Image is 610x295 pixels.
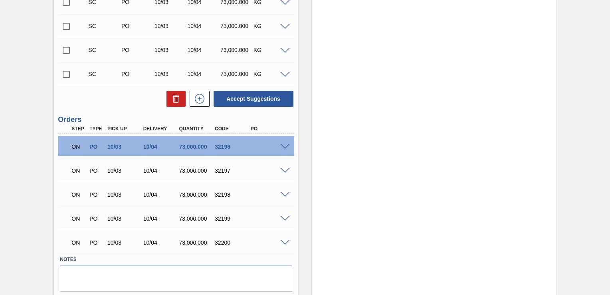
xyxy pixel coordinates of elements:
div: Pick up [105,126,145,132]
div: Purchase order [87,191,105,198]
div: 10/03/2025 [105,167,145,174]
div: Negotiating Order [69,210,87,227]
div: Purchase order [119,71,155,77]
div: 10/03/2025 [105,144,145,150]
div: Suggestion Created [86,47,122,53]
div: Purchase order [87,167,105,174]
div: Negotiating Order [69,162,87,179]
p: ON [71,239,85,246]
div: 32197 [213,167,252,174]
div: 10/03/2025 [105,215,145,222]
div: Negotiating Order [69,234,87,251]
div: 10/03/2025 [105,191,145,198]
div: 73,000.000 [177,144,216,150]
div: 73,000.000 [177,239,216,246]
p: ON [71,191,85,198]
div: 73,000.000 [177,167,216,174]
div: 32198 [213,191,252,198]
div: 73,000.000 [218,71,254,77]
div: Purchase order [87,215,105,222]
div: Accept Suggestions [210,90,294,108]
div: Delivery [141,126,180,132]
div: 10/04/2025 [185,71,221,77]
div: Purchase order [119,23,155,29]
h3: Orders [58,116,294,124]
p: ON [71,167,85,174]
div: Purchase order [87,239,105,246]
div: PO [249,126,288,132]
p: ON [71,144,85,150]
label: Notes [60,254,292,265]
div: 10/04/2025 [141,239,180,246]
div: 10/04/2025 [141,167,180,174]
div: 10/03/2025 [105,239,145,246]
div: Suggestion Created [86,71,122,77]
p: ON [71,215,85,222]
div: 73,000.000 [177,191,216,198]
div: 10/04/2025 [185,23,221,29]
div: Delete Suggestions [162,91,186,107]
div: 32200 [213,239,252,246]
div: Suggestion Created [86,23,122,29]
div: 32196 [213,144,252,150]
div: Code [213,126,252,132]
div: 10/03/2025 [152,71,188,77]
div: Quantity [177,126,216,132]
div: Purchase order [87,144,105,150]
div: 10/03/2025 [152,23,188,29]
div: Type [87,126,105,132]
div: 32199 [213,215,252,222]
div: Negotiating Order [69,138,87,155]
div: 73,000.000 [218,47,254,53]
button: Accept Suggestions [214,91,293,107]
div: 10/04/2025 [185,47,221,53]
div: 10/04/2025 [141,215,180,222]
div: KG [252,23,287,29]
div: 73,000.000 [177,215,216,222]
div: KG [252,71,287,77]
div: 10/04/2025 [141,191,180,198]
div: 10/04/2025 [141,144,180,150]
div: 10/03/2025 [152,47,188,53]
div: Negotiating Order [69,186,87,203]
div: Step [69,126,87,132]
div: KG [252,47,287,53]
div: Purchase order [119,47,155,53]
div: 73,000.000 [218,23,254,29]
div: New suggestion [186,91,210,107]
